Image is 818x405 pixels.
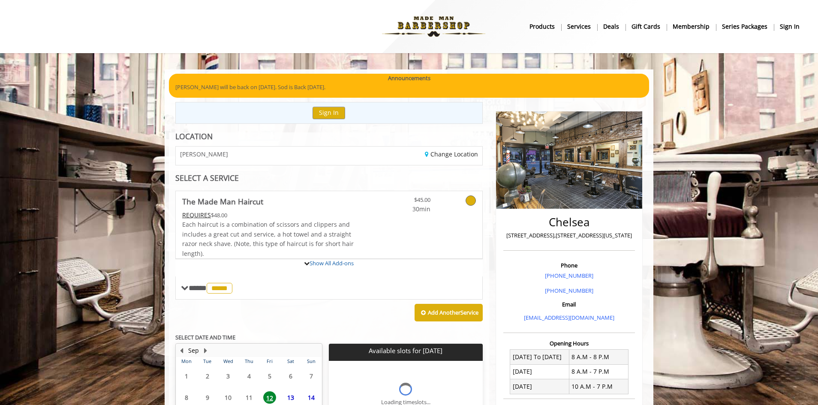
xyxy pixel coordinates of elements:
[301,357,322,366] th: Sun
[175,333,235,341] b: SELECT DATE AND TIME
[310,259,354,267] a: Show All Add-ons
[667,20,716,33] a: MembershipMembership
[380,191,430,214] a: $45.00
[774,20,806,33] a: sign insign in
[545,272,593,279] a: [PHONE_NUMBER]
[388,74,430,83] b: Announcements
[280,357,301,366] th: Sat
[182,211,211,219] span: This service needs some Advance to be paid before we block your appointment
[722,22,767,31] b: Series packages
[259,357,280,366] th: Fri
[523,20,561,33] a: Productsproducts
[716,20,774,33] a: Series packagesSeries packages
[505,262,633,268] h3: Phone
[505,216,633,228] h2: Chelsea
[505,301,633,307] h3: Email
[176,357,197,366] th: Mon
[175,174,483,182] div: SELECT A SERVICE
[529,22,555,31] b: products
[375,3,493,50] img: Made Man Barbershop logo
[561,20,597,33] a: ServicesServices
[510,364,569,379] td: [DATE]
[182,210,355,220] div: $48.00
[632,22,660,31] b: gift cards
[780,22,800,31] b: sign in
[505,231,633,240] p: [STREET_ADDRESS],[STREET_ADDRESS][US_STATE]
[567,22,591,31] b: Services
[597,20,626,33] a: DealsDeals
[263,391,276,404] span: 12
[503,340,635,346] h3: Opening Hours
[284,391,297,404] span: 13
[175,258,483,259] div: The Made Man Haircut Add-onS
[380,204,430,214] span: 30min
[510,350,569,364] td: [DATE] To [DATE]
[569,379,628,394] td: 10 A.M - 7 P.M
[182,220,354,257] span: Each haircut is a combination of scissors and clippers and includes a great cut and service, a ho...
[603,22,619,31] b: Deals
[218,357,238,366] th: Wed
[180,151,228,157] span: [PERSON_NAME]
[569,364,628,379] td: 8 A.M - 7 P.M
[425,150,478,158] a: Change Location
[428,309,478,316] b: Add Another Service
[332,347,479,354] p: Available slots for [DATE]
[175,83,643,92] p: [PERSON_NAME] will be back on [DATE]. Sod is Back [DATE].
[313,107,345,119] button: Sign In
[569,350,628,364] td: 8 A.M - 8 P.M
[305,391,318,404] span: 14
[197,357,217,366] th: Tue
[202,346,209,355] button: Next Month
[238,357,259,366] th: Thu
[673,22,710,31] b: Membership
[188,346,199,355] button: Sep
[182,195,263,207] b: The Made Man Haircut
[626,20,667,33] a: Gift cardsgift cards
[545,287,593,294] a: [PHONE_NUMBER]
[524,314,614,321] a: [EMAIL_ADDRESS][DOMAIN_NAME]
[510,379,569,394] td: [DATE]
[178,346,185,355] button: Previous Month
[415,304,483,322] button: Add AnotherService
[175,131,213,141] b: LOCATION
